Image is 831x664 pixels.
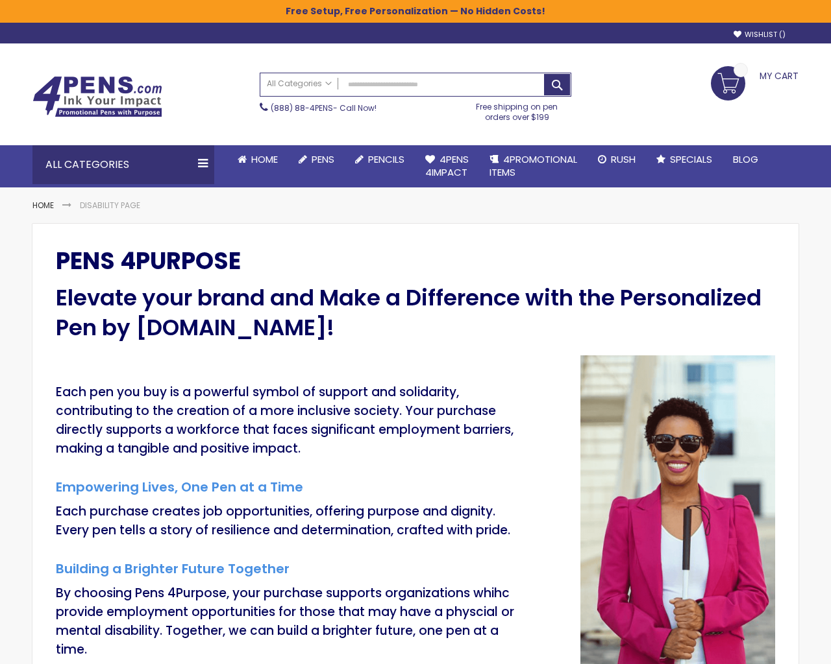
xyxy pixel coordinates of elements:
p: By choosing Pens 4Purpose, your purchase supports organizations whihc provide employment opportun... [56,584,515,659]
span: Blog [733,152,758,166]
a: 4Pens4impact [415,145,479,187]
h5: Empowering Lives, One Pen at a Time [56,477,515,497]
a: Home [227,145,288,174]
h5: Building a Brighter Future Together [56,559,515,578]
a: Pens [288,145,345,174]
p: Each pen you buy is a powerful symbol of support and solidarity, contributing to the creation of ... [56,383,515,458]
h4: Elevate your brand and Make a Difference with the Personalized Pen by [DOMAIN_NAME]! [56,283,775,342]
span: Pens [312,152,334,166]
img: 4Pens Custom Pens and Promotional Products [32,76,162,117]
a: Specials [646,145,723,174]
p: Each purchase creates job opportunities, offering purpose and dignity. Every pen tells a story of... [56,502,515,539]
span: All Categories [267,78,332,89]
a: Home [32,200,54,211]
a: Pencils [345,145,415,174]
span: 4Pens 4impact [425,152,469,179]
div: All Categories [32,145,214,184]
strong: Disability Page [80,200,140,211]
span: - Call Now! [271,102,377,113]
span: Rush [611,152,636,166]
span: Specials [670,152,712,166]
span: Pencils [368,152,404,166]
a: (888) 88-4PENS [271,102,333,113]
a: Wishlist [734,30,786,40]
a: Blog [723,145,769,174]
span: Home [251,152,278,166]
a: 4PROMOTIONALITEMS [479,145,588,187]
div: Free shipping on pen orders over $199 [463,97,572,123]
a: All Categories [260,73,338,95]
h2: PENS 4PURPOSE [56,250,775,273]
span: 4PROMOTIONAL ITEMS [490,152,577,179]
a: Rush [588,145,646,174]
